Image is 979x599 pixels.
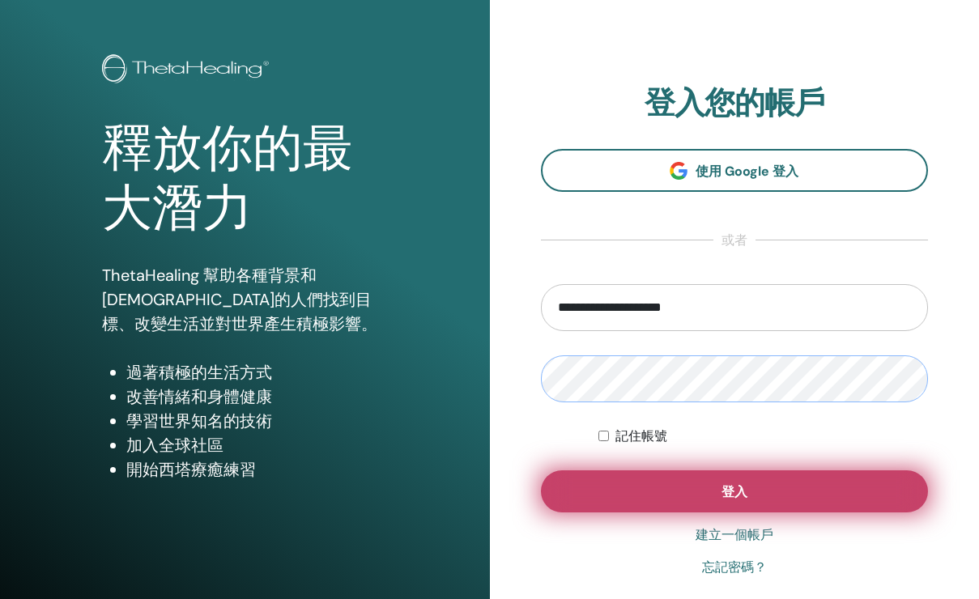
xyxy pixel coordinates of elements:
font: 建立一個帳戶 [696,527,773,542]
font: 改善情緒和身體健康 [126,386,272,407]
a: 忘記密碼？ [702,558,767,577]
font: 加入全球社區 [126,435,223,456]
button: 登入 [541,470,929,512]
font: ThetaHealing 幫助各種背景和[DEMOGRAPHIC_DATA]的人們找到目標、改變生活並對世界產生積極影響。 [102,265,377,334]
font: 登入您的帳戶 [645,83,824,123]
font: 使用 Google 登入 [696,163,798,180]
a: 使用 Google 登入 [541,149,929,192]
font: 忘記密碼？ [702,559,767,575]
font: 釋放你的最大潛力 [102,120,353,237]
font: 學習世界知名的技術 [126,410,272,431]
a: 建立一個帳戶 [696,525,773,545]
div: 無限期地保持我的身份驗證狀態或直到我手動註銷 [598,427,928,446]
font: 記住帳號 [615,428,667,444]
font: 或者 [721,232,747,249]
font: 開始西塔療癒練習 [126,459,256,480]
font: 過著積極的生活方式 [126,362,272,383]
font: 登入 [721,483,747,500]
